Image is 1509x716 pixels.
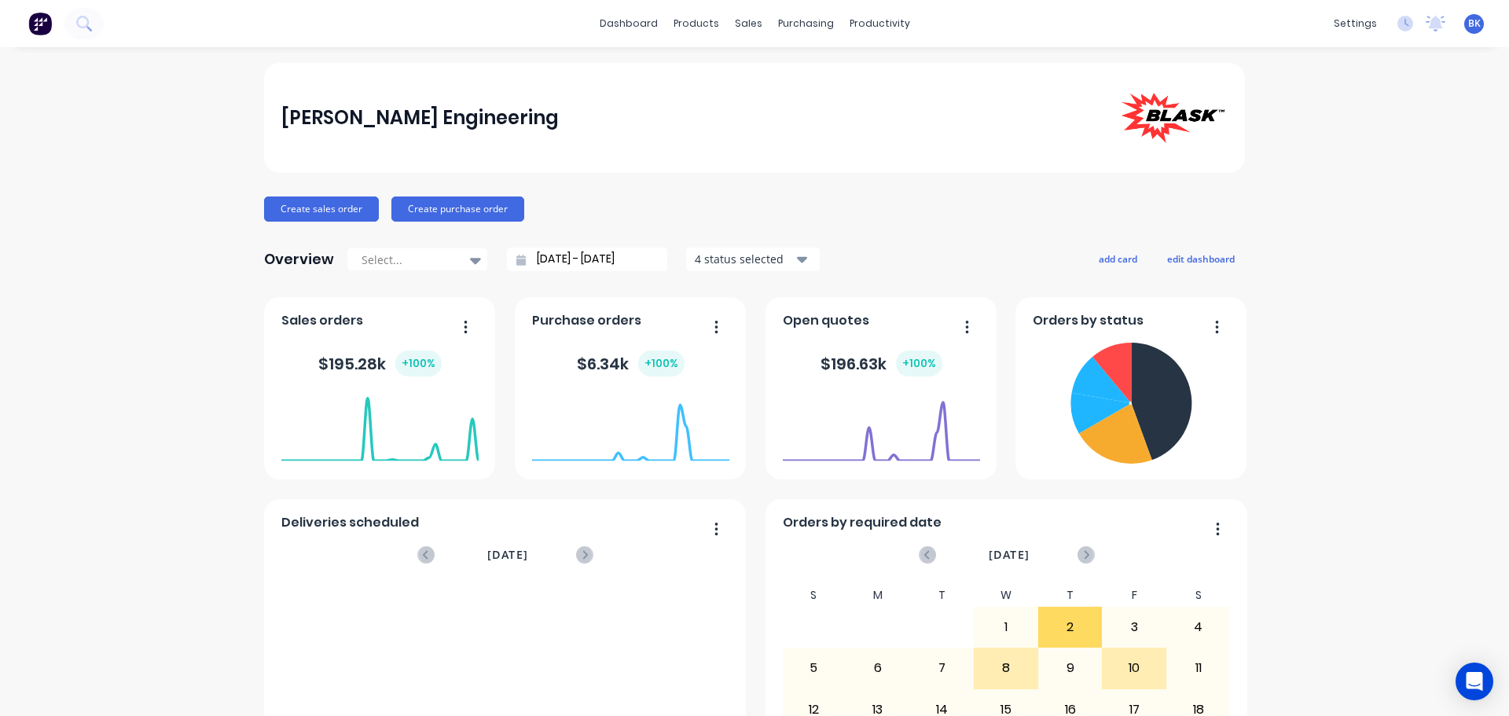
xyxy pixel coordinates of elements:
div: 5 [783,648,846,688]
div: 10 [1103,648,1166,688]
div: S [1166,584,1231,607]
div: products [666,12,727,35]
div: $ 195.28k [318,351,442,376]
div: T [1038,584,1103,607]
img: Factory [28,12,52,35]
button: Create purchase order [391,196,524,222]
button: add card [1089,248,1147,269]
div: Overview [264,244,334,275]
span: Sales orders [281,311,363,330]
div: productivity [842,12,918,35]
a: dashboard [592,12,666,35]
div: sales [727,12,770,35]
div: $ 6.34k [577,351,685,376]
div: 9 [1039,648,1102,688]
div: 8 [975,648,1037,688]
span: [DATE] [487,546,528,564]
div: T [910,584,975,607]
div: 6 [846,648,909,688]
div: 2 [1039,608,1102,647]
span: [DATE] [989,546,1030,564]
div: 4 status selected [695,251,794,267]
span: BK [1468,17,1481,31]
img: Blask Engineering [1118,91,1228,144]
div: [PERSON_NAME] Engineering [281,102,559,134]
span: Purchase orders [532,311,641,330]
div: purchasing [770,12,842,35]
div: $ 196.63k [821,351,942,376]
div: 11 [1167,648,1230,688]
div: F [1102,584,1166,607]
div: 7 [911,648,974,688]
div: Open Intercom Messenger [1456,663,1493,700]
button: Create sales order [264,196,379,222]
div: + 100 % [395,351,442,376]
button: edit dashboard [1157,248,1245,269]
div: S [782,584,846,607]
div: + 100 % [896,351,942,376]
div: M [846,584,910,607]
span: Open quotes [783,311,869,330]
button: 4 status selected [686,248,820,271]
div: 1 [975,608,1037,647]
div: W [974,584,1038,607]
div: 3 [1103,608,1166,647]
span: Orders by status [1033,311,1144,330]
div: settings [1326,12,1385,35]
div: 4 [1167,608,1230,647]
div: + 100 % [638,351,685,376]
